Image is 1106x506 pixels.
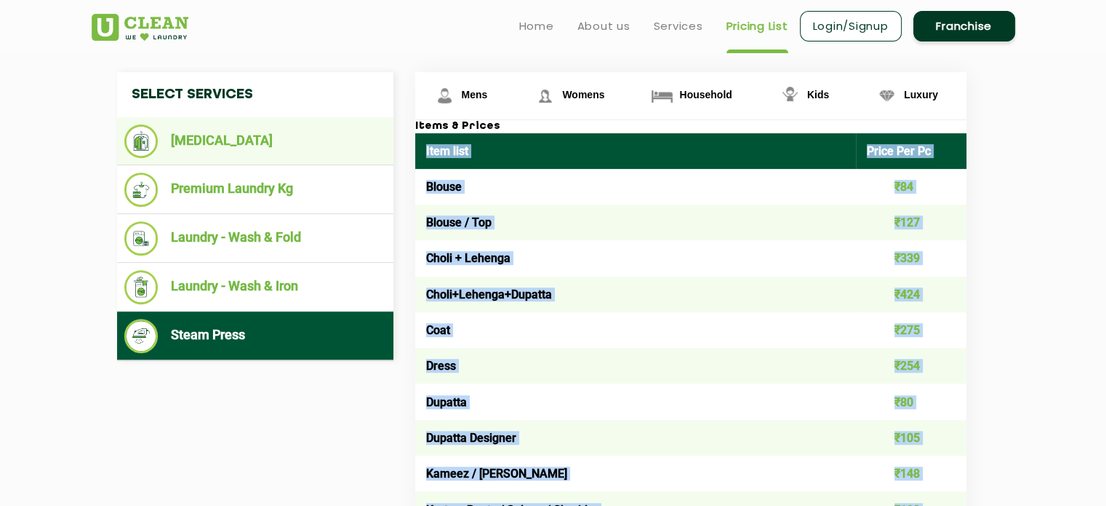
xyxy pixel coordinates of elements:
td: ₹105 [856,420,966,456]
img: UClean Laundry and Dry Cleaning [92,14,188,41]
a: Home [519,17,554,35]
li: Laundry - Wash & Iron [124,270,386,304]
a: Login/Signup [800,11,902,41]
td: ₹339 [856,240,966,276]
span: Kids [807,89,829,100]
td: Blouse / Top [415,205,857,240]
td: Dupatta [415,384,857,419]
td: ₹424 [856,277,966,312]
td: Blouse [415,169,857,205]
a: Franchise [913,11,1015,41]
span: Mens [462,89,488,100]
li: Premium Laundry Kg [124,173,386,207]
td: Coat [415,312,857,348]
td: ₹84 [856,169,966,205]
img: Laundry - Wash & Fold [124,221,159,256]
span: Household [679,89,732,100]
th: Item list [415,133,857,169]
li: Steam Press [124,319,386,353]
h3: Items & Prices [415,120,966,133]
a: Pricing List [726,17,788,35]
td: Dupatta Designer [415,420,857,456]
li: [MEDICAL_DATA] [124,124,386,158]
a: About us [577,17,630,35]
img: Dry Cleaning [124,124,159,158]
td: Kameez / [PERSON_NAME] [415,456,857,491]
td: Choli + Lehenga [415,240,857,276]
img: Mens [432,83,457,108]
td: ₹127 [856,205,966,240]
img: Household [649,83,675,108]
td: Dress [415,348,857,384]
img: Premium Laundry Kg [124,173,159,207]
td: ₹275 [856,312,966,348]
li: Laundry - Wash & Fold [124,221,386,256]
td: ₹254 [856,348,966,384]
img: Womens [532,83,558,108]
th: Price Per Pc [856,133,966,169]
h4: Select Services [117,72,393,117]
img: Laundry - Wash & Iron [124,270,159,304]
td: ₹148 [856,456,966,491]
img: Steam Press [124,319,159,353]
td: ₹80 [856,384,966,419]
td: Choli+Lehenga+Dupatta [415,277,857,312]
img: Kids [777,83,803,108]
a: Services [654,17,703,35]
span: Luxury [904,89,938,100]
img: Luxury [874,83,899,108]
span: Womens [562,89,604,100]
